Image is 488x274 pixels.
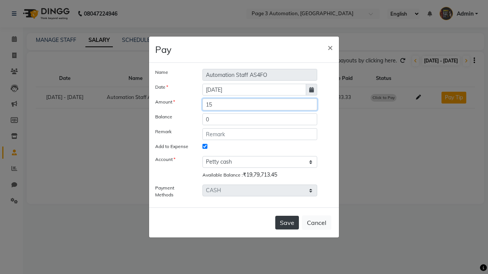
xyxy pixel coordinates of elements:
[275,216,299,229] button: Save
[149,143,197,150] label: Add to Expense
[202,172,243,178] label: Available Balance :
[202,99,317,110] input: Amount
[149,128,197,137] label: Remark
[321,37,339,58] button: Close
[243,171,277,182] div: ₹19,79,713.45
[149,99,197,107] label: Amount
[149,185,197,198] label: Payment Methods
[202,69,317,81] input: Name
[327,41,333,53] span: ×
[202,84,306,96] input: yyyy-mm-dd
[149,113,197,122] label: Balance
[155,43,172,56] h4: Pay
[302,215,331,230] button: Cancel
[149,69,197,78] label: Name
[149,84,197,92] label: Date
[202,113,317,125] input: Balance
[149,156,197,178] label: Account
[202,128,317,140] input: Remark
